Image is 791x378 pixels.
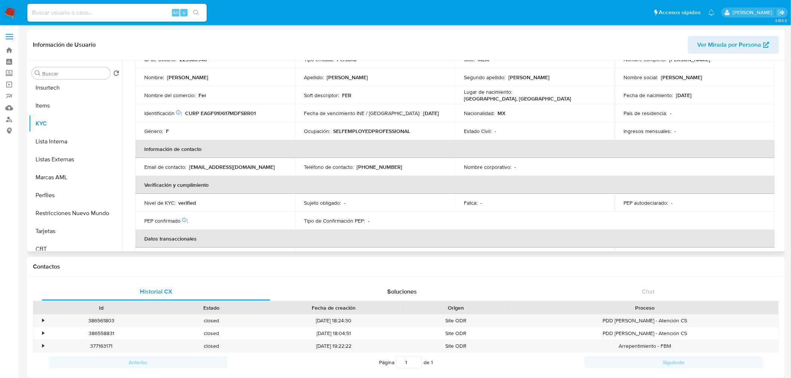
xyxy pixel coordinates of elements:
[464,89,512,95] p: Lugar de nacimiento :
[304,74,324,81] p: Apellido :
[144,74,164,81] p: Nombre :
[46,315,156,327] div: 386561803
[144,217,188,224] p: PEP confirmado :
[708,9,715,16] a: Notificaciones
[304,110,421,117] p: Fecha de vencimiento INE / [GEOGRAPHIC_DATA] :
[188,7,204,18] button: search-icon
[401,340,511,352] div: Site ODR
[49,356,227,368] button: Anterior
[144,56,176,63] p: ID de usuario :
[33,263,779,270] h1: Contactos
[464,95,571,102] p: [GEOGRAPHIC_DATA], [GEOGRAPHIC_DATA]
[327,74,368,81] p: [PERSON_NAME]
[304,199,341,206] p: Sujeto obligado :
[624,128,672,134] p: Ingresos mensuales :
[29,186,122,204] button: Perfiles
[140,287,172,296] span: Historial CX
[401,315,511,327] div: Site ODR
[144,110,182,117] p: Identificación :
[52,304,151,312] div: Id
[42,330,44,337] div: •
[183,9,185,16] span: s
[29,79,122,97] button: Insurtech
[344,199,346,206] p: -
[464,74,505,81] p: Segundo apellido :
[670,56,711,63] p: [PERSON_NAME]
[135,140,775,158] th: Información de contacto
[46,327,156,340] div: 386558831
[185,110,256,117] p: CURP EAGF910617MDFSRR01
[464,56,475,63] p: Sitio :
[178,199,196,206] p: verified
[379,356,433,368] span: Página de
[778,9,785,16] a: Salir
[179,56,207,63] p: 225580946
[498,110,505,117] p: MX
[173,9,179,16] span: Alt
[144,199,175,206] p: Nivel de KYC :
[304,217,365,224] p: Tipo de Confirmación PEP :
[661,74,702,81] p: [PERSON_NAME]
[337,56,357,63] p: Persona
[511,315,779,327] div: PDD [PERSON_NAME] - Atención CS
[304,56,334,63] p: Tipo entidad :
[33,41,96,49] h1: Información de Usuario
[516,304,773,312] div: Proceso
[29,133,122,151] button: Lista Interna
[271,304,396,312] div: Fecha de creación
[266,340,401,352] div: [DATE] 19:22:22
[511,340,779,352] div: Arrepentimiento - FBM
[675,128,676,134] p: -
[29,222,122,240] button: Tarjetas
[401,327,511,340] div: Site ODR
[42,343,44,350] div: •
[670,110,672,117] p: -
[42,317,44,324] div: •
[642,287,655,296] span: Chat
[166,128,169,134] p: F
[304,92,339,99] p: Soft descriptor :
[29,151,122,168] button: Listas Externas
[135,176,775,194] th: Verificación y cumplimiento
[156,340,266,352] div: closed
[357,164,403,170] p: [PHONE_NUMBER]
[342,92,352,99] p: FER
[585,356,763,368] button: Siguiente
[671,199,673,206] p: -
[46,340,156,352] div: 377163171
[388,287,417,296] span: Soluciones
[698,36,761,54] span: Ver Mirada por Persona
[135,230,775,248] th: Datos transaccionales
[514,164,516,170] p: -
[156,315,266,327] div: closed
[624,110,667,117] p: País de residencia :
[27,8,207,18] input: Buscar usuario o caso...
[624,199,668,206] p: PEP autodeclarado :
[478,56,489,63] p: MLM
[161,304,261,312] div: Estado
[368,217,370,224] p: -
[35,70,41,76] button: Buscar
[304,128,330,134] p: Ocupación :
[333,128,410,134] p: SELFEMPLOYEDPROFESSIONAL
[266,327,401,340] div: [DATE] 18:04:51
[29,97,122,115] button: Items
[406,304,506,312] div: Origen
[733,9,775,16] p: fernanda.escarenogarcia@mercadolibre.com.mx
[464,110,495,117] p: Nacionalidad :
[29,168,122,186] button: Marcas AML
[624,92,673,99] p: Fecha de nacimiento :
[29,240,122,258] button: CBT
[424,110,439,117] p: [DATE]
[198,92,206,99] p: Fer
[464,199,477,206] p: Fatca :
[659,9,701,16] span: Accesos rápidos
[624,74,658,81] p: Nombre social :
[495,128,496,134] p: -
[508,74,550,81] p: [PERSON_NAME]
[480,199,482,206] p: -
[431,359,433,366] span: 1
[113,70,119,78] button: Volver al orden por defecto
[144,164,186,170] p: Email de contacto :
[688,36,779,54] button: Ver Mirada por Persona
